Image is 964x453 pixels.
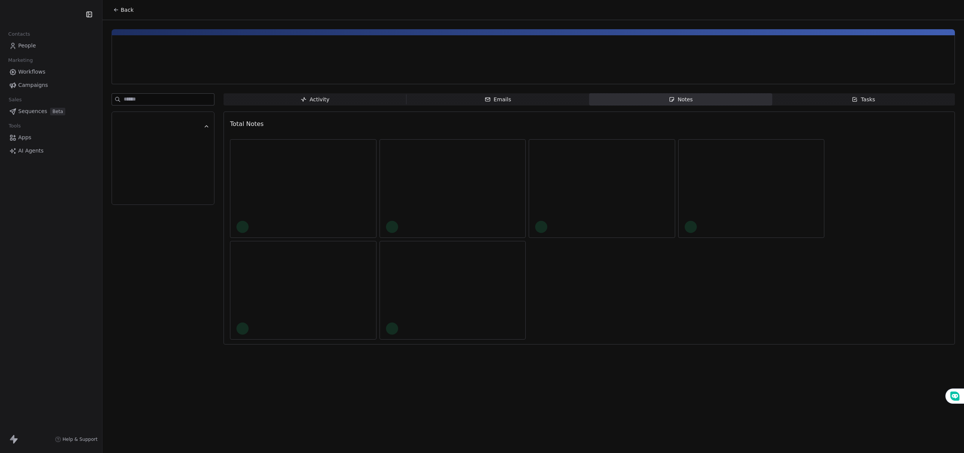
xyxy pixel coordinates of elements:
[55,436,98,442] a: Help & Support
[63,436,98,442] span: Help & Support
[5,55,36,66] span: Marketing
[18,147,44,155] span: AI Agents
[301,96,329,104] div: Activity
[6,145,96,157] a: AI Agents
[6,39,96,52] a: People
[50,108,65,115] span: Beta
[121,6,134,14] span: Back
[109,3,138,17] button: Back
[5,28,33,40] span: Contacts
[18,107,47,115] span: Sequences
[6,131,96,144] a: Apps
[5,120,24,132] span: Tools
[18,81,48,89] span: Campaigns
[5,94,25,105] span: Sales
[18,42,36,50] span: People
[230,120,264,127] span: Total Notes
[18,134,32,142] span: Apps
[6,79,96,91] a: Campaigns
[18,68,46,76] span: Workflows
[852,96,875,104] div: Tasks
[485,96,511,104] div: Emails
[6,105,96,118] a: SequencesBeta
[6,66,96,78] a: Workflows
